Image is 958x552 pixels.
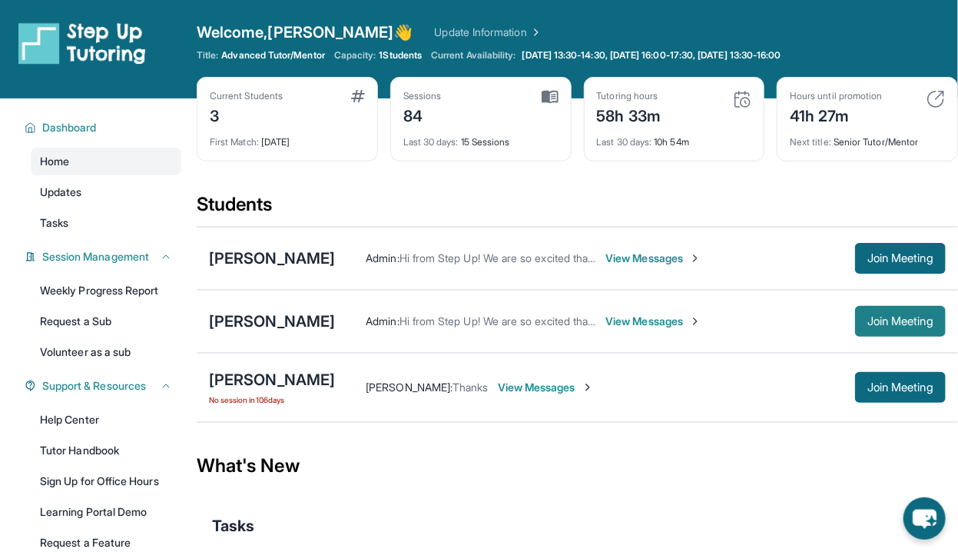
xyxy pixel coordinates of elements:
[209,369,335,391] div: [PERSON_NAME]
[431,49,515,62] span: Current Availability:
[210,102,283,127] div: 3
[31,277,181,304] a: Weekly Progress Report
[197,49,218,62] span: Title:
[197,192,958,226] div: Students
[582,381,594,394] img: Chevron-Right
[867,317,933,326] span: Join Meeting
[366,251,399,264] span: Admin :
[31,437,181,464] a: Tutor Handbook
[197,22,413,43] span: Welcome, [PERSON_NAME] 👋
[42,120,97,135] span: Dashboard
[403,102,442,127] div: 84
[927,90,945,108] img: card
[855,243,946,274] button: Join Meeting
[31,148,181,175] a: Home
[334,49,376,62] span: Capacity:
[403,136,459,148] span: Last 30 days :
[790,90,882,102] div: Hours until promotion
[380,49,423,62] span: 1 Students
[366,314,399,328] span: Admin :
[867,254,933,263] span: Join Meeting
[597,90,661,102] div: Tutoring hours
[31,178,181,206] a: Updates
[855,372,946,403] button: Join Meeting
[689,252,701,264] img: Chevron-Right
[42,378,146,394] span: Support & Resources
[212,515,254,537] span: Tasks
[210,136,259,148] span: First Match :
[210,90,283,102] div: Current Students
[790,102,882,127] div: 41h 27m
[527,25,542,40] img: Chevron Right
[31,498,181,526] a: Learning Portal Demo
[597,136,652,148] span: Last 30 days :
[452,381,488,394] span: Thanks
[519,49,784,62] a: [DATE] 13:30-14:30, [DATE] 16:00-17:30, [DATE] 13:30-16:00
[605,314,701,329] span: View Messages
[366,381,452,394] span: [PERSON_NAME] :
[221,49,324,62] span: Advanced Tutor/Mentor
[435,25,542,40] a: Update Information
[403,127,559,148] div: 15 Sessions
[210,127,365,148] div: [DATE]
[903,497,946,540] button: chat-button
[40,185,82,200] span: Updates
[605,251,701,266] span: View Messages
[36,120,172,135] button: Dashboard
[31,406,181,434] a: Help Center
[42,249,149,264] span: Session Management
[790,136,831,148] span: Next title :
[31,338,181,366] a: Volunteer as a sub
[36,378,172,394] button: Support & Resources
[542,90,559,104] img: card
[597,102,661,127] div: 58h 33m
[209,394,335,406] span: No session in 106 days
[403,90,442,102] div: Sessions
[597,127,752,148] div: 10h 54m
[31,467,181,495] a: Sign Up for Office Hours
[733,90,751,108] img: card
[209,248,335,269] div: [PERSON_NAME]
[209,311,335,332] div: [PERSON_NAME]
[197,432,958,500] div: What's New
[867,383,933,392] span: Join Meeting
[31,308,181,335] a: Request a Sub
[790,127,945,148] div: Senior Tutor/Mentor
[40,154,69,169] span: Home
[31,209,181,237] a: Tasks
[498,380,594,395] span: View Messages
[351,90,365,102] img: card
[40,215,68,231] span: Tasks
[689,315,701,328] img: Chevron-Right
[36,249,172,264] button: Session Management
[522,49,781,62] span: [DATE] 13:30-14:30, [DATE] 16:00-17:30, [DATE] 13:30-16:00
[855,306,946,337] button: Join Meeting
[18,22,146,65] img: logo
